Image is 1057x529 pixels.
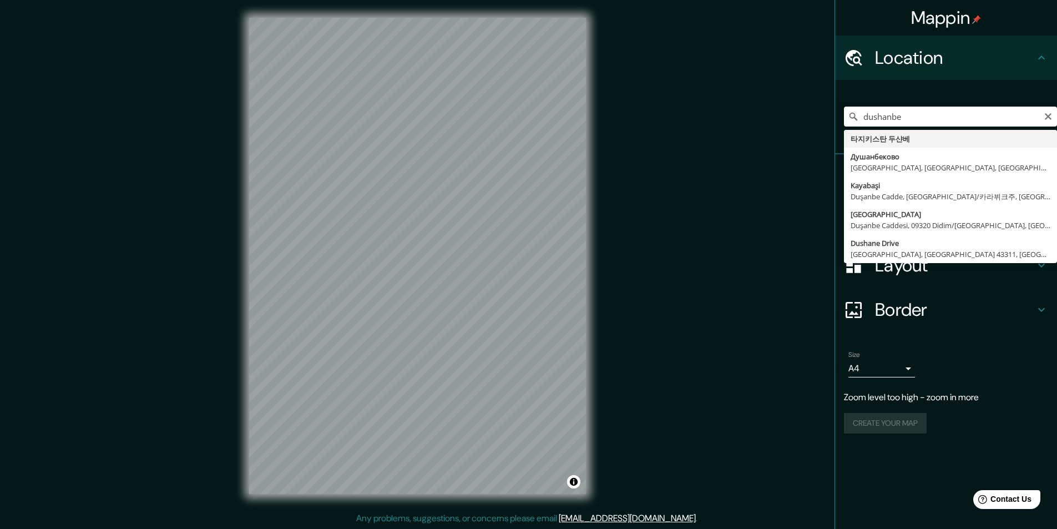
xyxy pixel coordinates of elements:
div: Border [835,288,1057,332]
div: 타지키스탄 두샨베 [851,133,1050,144]
button: Clear [1044,110,1053,121]
p: Any problems, suggestions, or concerns please email . [356,512,697,525]
h4: Mappin [911,7,982,29]
label: Size [848,350,860,360]
img: pin-icon.png [972,15,981,24]
iframe: Help widget launcher [958,486,1045,517]
h4: Border [875,299,1035,321]
div: A4 [848,360,915,377]
div: Duşanbe Cadde, [GEOGRAPHIC_DATA]/카라뷔크주, [GEOGRAPHIC_DATA] [851,191,1050,202]
input: Pick your city or area [844,107,1057,127]
div: Style [835,199,1057,243]
h4: Location [875,47,1035,69]
h4: Layout [875,254,1035,276]
div: Pins [835,154,1057,199]
p: Zoom level too high - zoom in more [844,391,1048,404]
div: Kayabaşi [851,180,1050,191]
div: Layout [835,243,1057,288]
div: . [697,512,699,525]
a: [EMAIL_ADDRESS][DOMAIN_NAME] [559,512,696,524]
div: . [699,512,701,525]
div: Duşanbe Caddesi, 09320 Didim/[GEOGRAPHIC_DATA], [GEOGRAPHIC_DATA] [851,220,1050,231]
div: [GEOGRAPHIC_DATA] [851,209,1050,220]
div: Душанбеково [851,151,1050,162]
button: Toggle attribution [567,475,580,488]
div: Dushane Drive [851,238,1050,249]
div: [GEOGRAPHIC_DATA], [GEOGRAPHIC_DATA] 43311, [GEOGRAPHIC_DATA] [851,249,1050,260]
canvas: Map [249,18,586,494]
div: [GEOGRAPHIC_DATA], [GEOGRAPHIC_DATA], [GEOGRAPHIC_DATA] [851,162,1050,173]
div: Location [835,36,1057,80]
